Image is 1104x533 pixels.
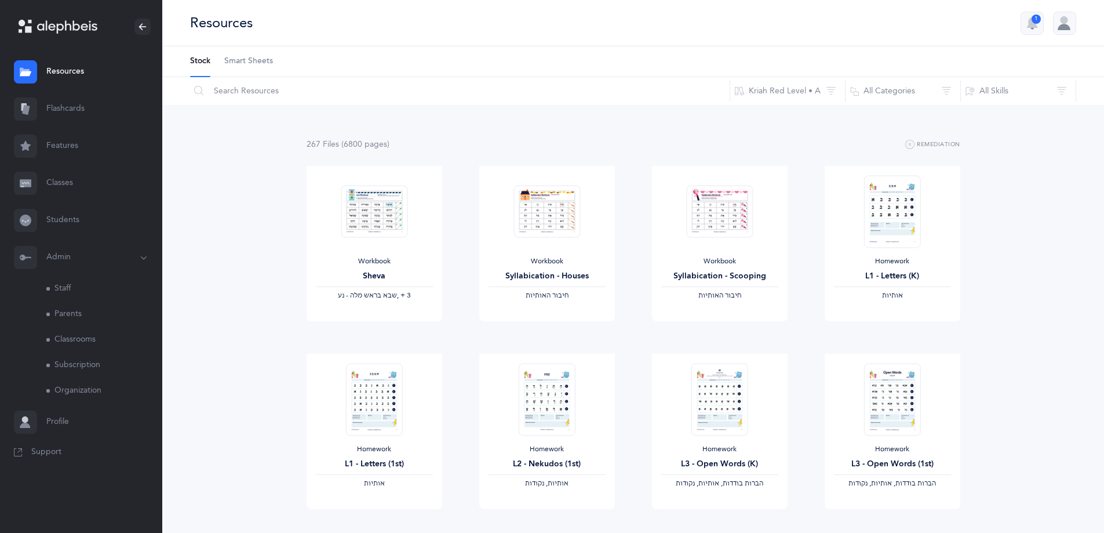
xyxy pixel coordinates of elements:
[46,378,162,404] a: Organization
[882,291,903,299] span: ‫אותיות‬
[316,458,433,470] div: L1 - Letters (1st)
[364,479,385,487] span: ‫אותיות‬
[698,291,741,299] span: ‫חיבור האותיות‬
[834,458,951,470] div: L3 - Open Words (1st)
[525,479,569,487] span: ‫אותיות, נקודות‬
[224,56,273,67] span: Smart Sheets
[489,458,606,470] div: L2 - Nekudos (1st)
[1021,12,1044,35] button: 1
[526,291,569,299] span: ‫חיבור האותיות‬
[518,363,575,436] img: Homework_L2_Nekudos_R_EN_1_thumbnail_1731617499.png
[46,353,162,378] a: Subscription
[676,479,763,487] span: ‫הברות בודדות, אותיות, נקודות‬
[960,77,1076,105] button: All Skills
[686,185,753,238] img: Syllabication-Workbook-Level-1-EN_Red_Scooping_thumbnail_1741114434.png
[190,13,253,32] div: Resources
[338,291,397,299] span: ‫שבא בראש מלה - נע‬
[691,363,748,436] img: Homework_L3_OpenWords_R_EN_thumbnail_1731229486.png
[345,363,402,436] img: Homework_L1_Letters_O_Red_EN_thumbnail_1731215195.png
[341,185,407,238] img: Sheva-Workbook-Red_EN_thumbnail_1754012358.png
[1046,475,1090,519] iframe: Drift Widget Chat Controller
[46,302,162,327] a: Parents
[730,77,846,105] button: Kriah Red Level • A
[316,270,433,282] div: Sheva
[31,447,61,458] span: Support
[46,327,162,353] a: Classrooms
[513,185,580,238] img: Syllabication-Workbook-Level-1-EN_Red_Houses_thumbnail_1741114032.png
[845,77,961,105] button: All Categories
[863,363,920,436] img: Homework_L3_OpenWords_O_Red_EN_thumbnail_1731217670.png
[489,270,606,282] div: Syllabication - Houses
[489,257,606,266] div: Workbook
[489,445,606,454] div: Homework
[1032,14,1041,24] div: 1
[848,479,936,487] span: ‫הברות בודדות, אותיות, נקודות‬
[316,445,433,454] div: Homework
[336,140,339,149] span: s
[341,140,389,149] span: (6800 page )
[661,458,778,470] div: L3 - Open Words (K)
[834,270,951,282] div: L1 - Letters (K)
[384,140,387,149] span: s
[307,140,339,149] span: 267 File
[316,257,433,266] div: Workbook
[834,445,951,454] div: Homework
[661,445,778,454] div: Homework
[316,291,433,300] div: ‪, + 3‬
[863,175,920,248] img: Homework_L1_Letters_R_EN_thumbnail_1731214661.png
[661,270,778,282] div: Syllabication - Scooping
[661,257,778,266] div: Workbook
[834,257,951,266] div: Homework
[46,276,162,302] a: Staff
[190,77,730,105] input: Search Resources
[905,138,960,152] button: Remediation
